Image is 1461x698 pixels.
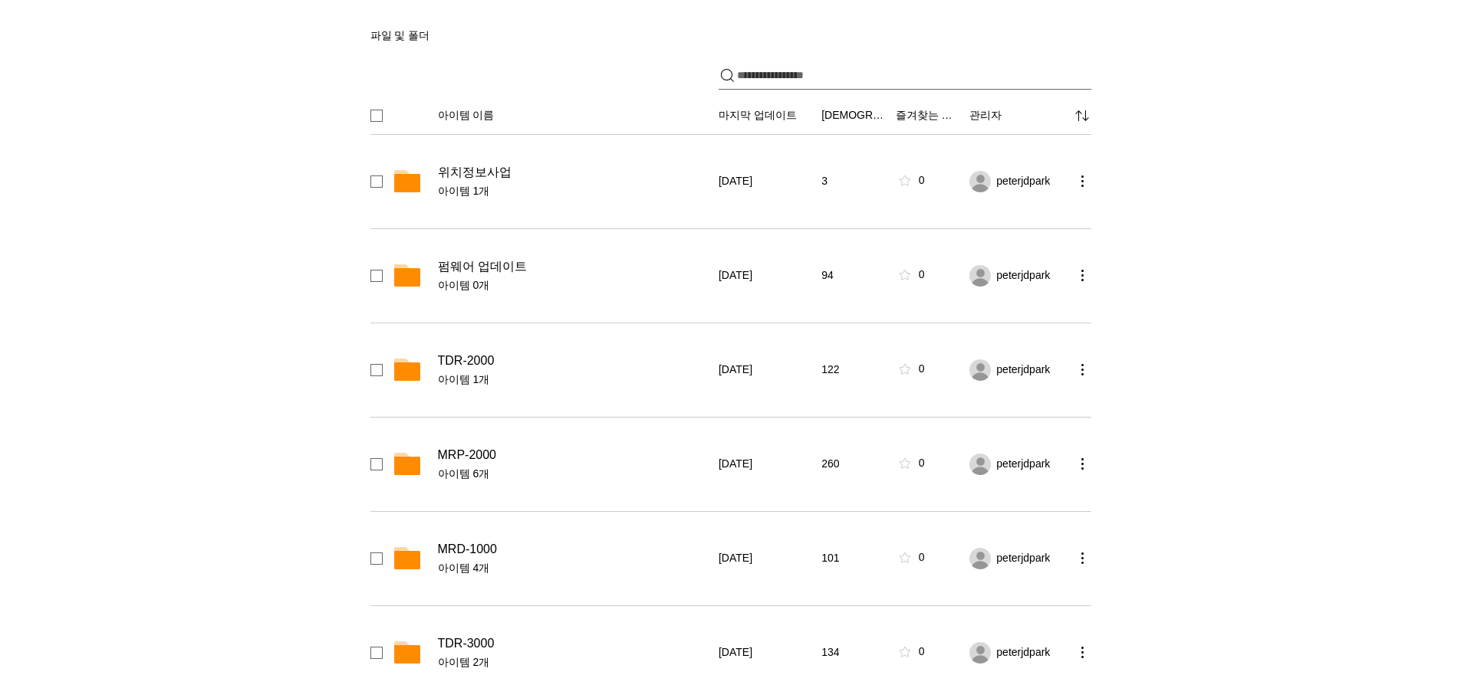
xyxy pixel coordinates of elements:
div: select all checkbox [370,110,383,122]
div: peterjdpark [996,268,1063,283]
div: TDR-2000 [438,353,709,369]
div: checkbox [370,458,383,470]
span: peterjdpark [996,457,1050,472]
span: [DATE] [719,457,752,472]
div: sort by menu [1073,107,1091,125]
div: 0 [919,173,925,188]
span: 아이템 이름 [438,108,495,123]
button: more actions [1073,643,1091,661]
div: 2022년 2월 9일 [719,645,812,660]
span: 위치정보사업 [438,165,512,180]
span: 마지막 업데이트 [719,108,797,123]
span: 아이템 2개 [438,655,709,670]
div: checkbox [370,175,383,188]
span: [DATE] [719,645,752,660]
div: 2022년 2월 17일 [719,457,812,472]
span: 260 [821,457,839,472]
span: TDR-3000 [438,636,495,651]
span: 관리자 [969,108,1002,123]
span: peterjdpark [996,174,1050,189]
div: checkbox [370,364,383,376]
div: 122 [821,362,887,378]
span: 122 [821,362,839,378]
div: 101 [821,551,887,566]
div: 260 [821,457,887,472]
span: [DATE] [719,268,752,283]
div: peterjdpark [996,551,1063,566]
span: 3 [821,174,828,189]
div: 0 [919,550,925,565]
div: 3 [821,174,887,189]
div: MRD-1000 [438,542,709,557]
span: 아이템 6개 [438,467,709,482]
div: peterjdpark [996,457,1063,472]
div: 관리자 [969,108,1063,123]
span: [DATE] [719,551,752,566]
span: 아이템 1개 [438,372,709,388]
span: MRP-2000 [438,447,496,463]
div: 0 [919,644,925,660]
span: [DATE] [719,362,752,378]
iframe: Wix Chat [1285,632,1461,698]
button: 아이템 이름 [438,108,709,123]
span: MRD-1000 [438,542,497,557]
div: 0 [919,362,925,377]
div: checkbox [370,552,383,565]
div: peterjdpark [996,645,1063,660]
div: 2022년 5월 11일 [719,268,812,283]
div: checkbox [370,270,383,282]
button: more actions [1073,266,1091,284]
button: more actions [1073,172,1091,190]
div: peterjdpark [996,174,1063,189]
span: TDR-2000 [438,353,495,369]
span: 아이템 4개 [438,561,709,576]
span: 134 [821,645,839,660]
div: TDR-3000 [438,636,709,651]
button: [DEMOGRAPHIC_DATA] [821,108,887,123]
div: 2025년 7월 31일 [719,174,812,189]
div: Sorting options [355,91,1107,134]
div: checkbox [370,647,383,659]
div: 0 [919,267,925,283]
div: 2022년 2월 17일 [719,362,812,378]
button: 즐겨찾는 메뉴 [896,108,961,123]
div: MRP-2000 [438,447,709,463]
button: more actions [1073,454,1091,473]
span: [DATE] [719,174,752,189]
span: peterjdpark [996,551,1050,566]
span: peterjdpark [996,362,1050,378]
span: 파일 및 폴더 [370,29,430,41]
span: 아이템 1개 [438,184,709,199]
span: 101 [821,551,839,566]
span: peterjdpark [996,268,1050,283]
div: 134 [821,645,887,660]
button: 마지막 업데이트 [719,108,812,123]
div: 2022년 2월 17일 [719,551,812,566]
div: 0 [919,456,925,471]
div: 위치정보사업 [438,165,709,180]
div: 94 [821,268,887,283]
button: more actions [1073,549,1091,567]
div: peterjdpark [996,362,1063,378]
button: more actions [1073,360,1091,378]
div: 펌웨어 업데이트 [438,259,709,274]
span: 아이템 0개 [438,278,709,293]
span: peterjdpark [996,645,1050,660]
span: 94 [821,268,834,283]
span: 펌웨어 업데이트 [438,259,527,274]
